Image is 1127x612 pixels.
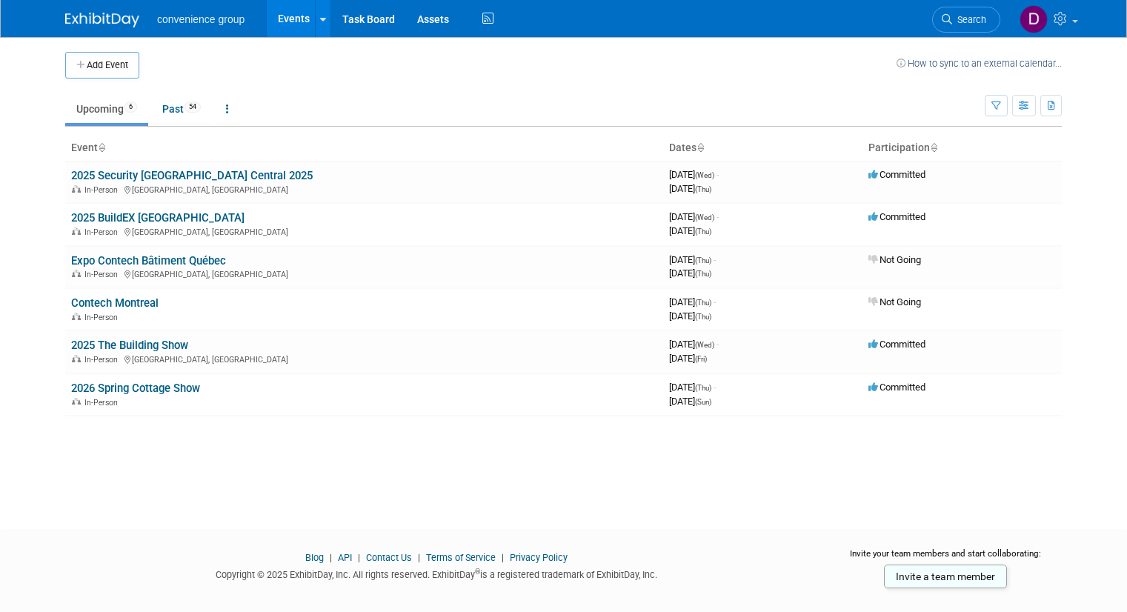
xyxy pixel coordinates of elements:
a: 2025 BuildEX [GEOGRAPHIC_DATA] [71,211,245,224]
a: Search [932,7,1000,33]
span: [DATE] [669,396,711,407]
a: Privacy Policy [510,552,568,563]
span: In-Person [84,270,122,279]
span: (Thu) [695,256,711,265]
span: [DATE] [669,382,716,393]
th: Event [65,136,663,161]
span: [DATE] [669,254,716,265]
span: Committed [868,211,925,222]
a: 2026 Spring Cottage Show [71,382,200,395]
span: Not Going [868,254,921,265]
span: In-Person [84,313,122,322]
span: (Wed) [695,171,714,179]
img: In-Person Event [72,270,81,277]
span: (Thu) [695,384,711,392]
a: Sort by Participation Type [930,142,937,153]
span: (Fri) [695,355,707,363]
span: [DATE] [669,353,707,364]
span: In-Person [84,355,122,365]
a: 2025 The Building Show [71,339,188,352]
span: | [414,552,424,563]
a: Sort by Start Date [697,142,704,153]
span: - [717,339,719,350]
div: Invite your team members and start collaborating: [829,548,1062,570]
a: Blog [305,552,324,563]
span: (Sun) [695,398,711,406]
a: Contact Us [366,552,412,563]
span: (Thu) [695,227,711,236]
span: (Wed) [695,213,714,222]
sup: ® [475,568,480,576]
span: | [354,552,364,563]
span: Committed [868,339,925,350]
span: [DATE] [669,183,711,194]
span: - [717,169,719,180]
img: In-Person Event [72,355,81,362]
span: [DATE] [669,267,711,279]
div: Copyright © 2025 ExhibitDay, Inc. All rights reserved. ExhibitDay is a registered trademark of Ex... [65,565,807,582]
a: Past54 [151,95,212,123]
img: Diego Boechat [1020,5,1048,33]
th: Dates [663,136,862,161]
div: [GEOGRAPHIC_DATA], [GEOGRAPHIC_DATA] [71,225,657,237]
a: Expo Contech Bâtiment Québec [71,254,226,267]
span: convenience group [157,13,245,25]
a: Contech Montreal [71,296,159,310]
span: Committed [868,382,925,393]
a: How to sync to an external calendar... [897,58,1062,69]
a: Sort by Event Name [98,142,105,153]
div: [GEOGRAPHIC_DATA], [GEOGRAPHIC_DATA] [71,183,657,195]
span: | [498,552,508,563]
span: [DATE] [669,296,716,307]
span: (Thu) [695,313,711,321]
div: [GEOGRAPHIC_DATA], [GEOGRAPHIC_DATA] [71,267,657,279]
span: In-Person [84,185,122,195]
span: Search [952,14,986,25]
span: - [714,382,716,393]
span: (Thu) [695,185,711,193]
span: [DATE] [669,211,719,222]
a: Invite a team member [884,565,1007,588]
span: [DATE] [669,339,719,350]
span: (Thu) [695,270,711,278]
span: In-Person [84,398,122,408]
a: Upcoming6 [65,95,148,123]
img: ExhibitDay [65,13,139,27]
img: In-Person Event [72,313,81,320]
span: - [714,296,716,307]
span: 6 [124,102,137,113]
span: (Thu) [695,299,711,307]
span: (Wed) [695,341,714,349]
span: - [714,254,716,265]
img: In-Person Event [72,185,81,193]
span: 54 [184,102,201,113]
span: [DATE] [669,169,719,180]
div: [GEOGRAPHIC_DATA], [GEOGRAPHIC_DATA] [71,353,657,365]
span: Committed [868,169,925,180]
th: Participation [862,136,1062,161]
span: In-Person [84,227,122,237]
img: In-Person Event [72,398,81,405]
a: Terms of Service [426,552,496,563]
span: - [717,211,719,222]
button: Add Event [65,52,139,79]
a: API [338,552,352,563]
span: Not Going [868,296,921,307]
a: 2025 Security [GEOGRAPHIC_DATA] Central 2025 [71,169,313,182]
span: | [326,552,336,563]
span: [DATE] [669,310,711,322]
img: In-Person Event [72,227,81,235]
span: [DATE] [669,225,711,236]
